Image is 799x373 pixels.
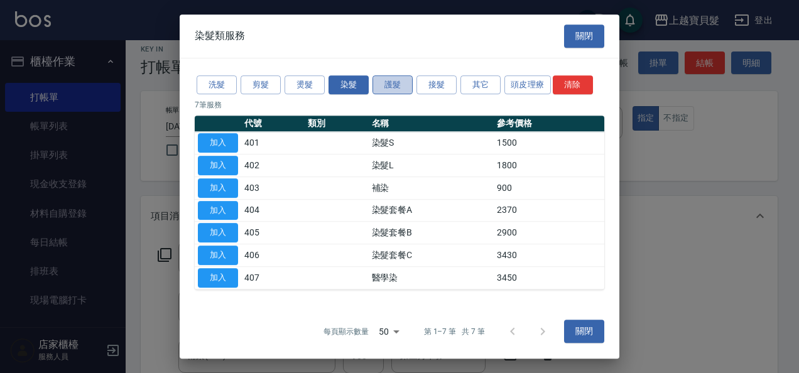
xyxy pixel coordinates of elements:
[198,246,238,265] button: 加入
[241,132,305,154] td: 401
[494,116,604,132] th: 參考價格
[494,266,604,289] td: 3450
[369,132,494,154] td: 染髮S
[195,30,245,42] span: 染髮類服務
[416,75,457,95] button: 接髮
[494,222,604,244] td: 2900
[241,244,305,267] td: 406
[369,222,494,244] td: 染髮套餐B
[494,176,604,199] td: 900
[564,320,604,343] button: 關閉
[241,116,305,132] th: 代號
[197,75,237,95] button: 洗髮
[369,154,494,177] td: 染髮L
[564,24,604,48] button: 關閉
[285,75,325,95] button: 燙髮
[241,222,305,244] td: 405
[369,244,494,267] td: 染髮套餐C
[323,326,369,337] p: 每頁顯示數量
[369,199,494,222] td: 染髮套餐A
[504,75,551,95] button: 頭皮理療
[372,75,413,95] button: 護髮
[424,326,485,337] p: 第 1–7 筆 共 7 筆
[198,223,238,242] button: 加入
[241,176,305,199] td: 403
[305,116,368,132] th: 類別
[198,178,238,198] button: 加入
[195,99,604,111] p: 7 筆服務
[241,266,305,289] td: 407
[494,244,604,267] td: 3430
[198,133,238,153] button: 加入
[198,201,238,220] button: 加入
[369,116,494,132] th: 名稱
[369,266,494,289] td: 醫學染
[369,176,494,199] td: 補染
[241,199,305,222] td: 404
[460,75,501,95] button: 其它
[241,154,305,177] td: 402
[329,75,369,95] button: 染髮
[374,315,404,349] div: 50
[494,199,604,222] td: 2370
[494,132,604,154] td: 1500
[198,268,238,288] button: 加入
[494,154,604,177] td: 1800
[241,75,281,95] button: 剪髮
[553,75,593,95] button: 清除
[198,156,238,175] button: 加入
